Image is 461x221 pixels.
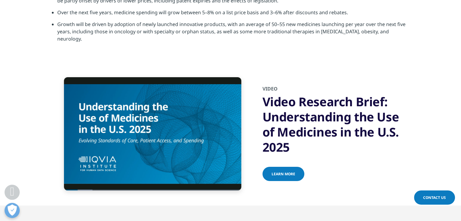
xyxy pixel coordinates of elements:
h2: Video [262,85,409,94]
li: Over the next five years, medicine spending will grow between 5–8% on a list price basis and 3–6%... [57,9,409,21]
video-js: Video Player [64,77,241,190]
h3: Video Research Brief: Understanding the Use of Medicines in the U.S. 2025 [262,94,409,155]
li: Growth will be driven by adoption of newly launched innovative products, with an average of 50–55... [57,21,409,47]
button: Open Preferences [5,203,20,218]
a: Contact Us [414,190,455,205]
a: Learn more [262,167,304,181]
span: Learn more [272,171,295,176]
span: Contact Us [423,195,446,200]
